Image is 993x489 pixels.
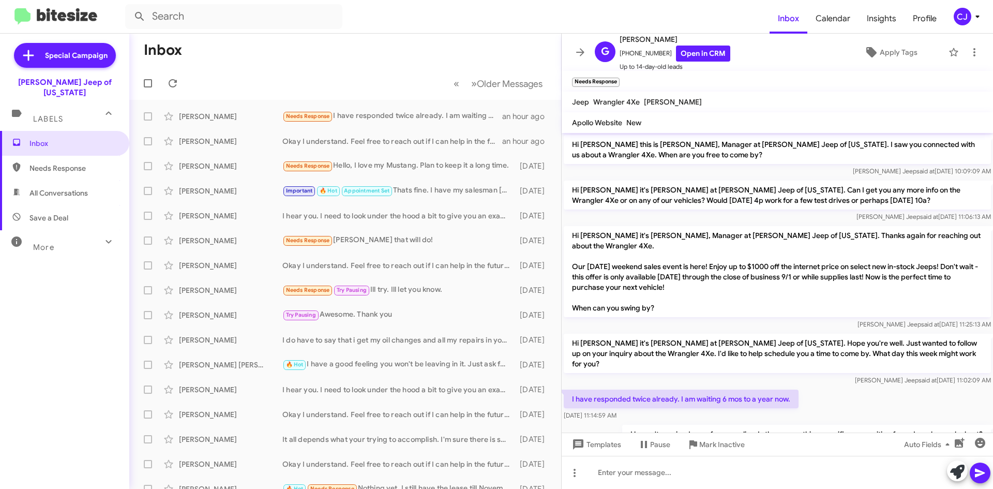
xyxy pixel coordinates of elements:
nav: Page navigation example [448,73,549,94]
span: More [33,243,54,252]
span: said at [916,167,935,175]
div: [PERSON_NAME] [179,186,282,196]
div: [DATE] [515,186,553,196]
a: Inbox [770,4,807,34]
span: Needs Response [286,162,330,169]
h1: Inbox [144,42,182,58]
div: Ill try. Ill let you know. [282,284,515,296]
p: Hi [PERSON_NAME] it's [PERSON_NAME] at [PERSON_NAME] Jeep of [US_STATE]. Can I get you any more i... [564,181,991,210]
span: Needs Response [286,287,330,293]
button: Auto Fields [896,435,962,454]
div: [PERSON_NAME] [179,136,282,146]
a: Calendar [807,4,859,34]
span: Mark Inactive [699,435,745,454]
input: Search [125,4,342,29]
span: [PHONE_NUMBER] [620,46,730,62]
span: Important [286,187,313,194]
div: CJ [954,8,971,25]
div: [PERSON_NAME] [179,434,282,444]
button: CJ [945,8,982,25]
span: » [471,77,477,90]
div: [PERSON_NAME] [179,260,282,271]
div: I have responded twice already. I am waiting 6 mos to a year now. [282,110,502,122]
span: Save a Deal [29,213,68,223]
button: Previous [447,73,465,94]
div: [PERSON_NAME] that will do! [282,234,515,246]
p: Hi [PERSON_NAME] this is [PERSON_NAME], Manager at [PERSON_NAME] Jeep of [US_STATE]. I saw you co... [564,135,991,164]
span: [PERSON_NAME] Jeep [DATE] 11:06:13 AM [856,213,991,220]
button: Pause [629,435,679,454]
div: I have a good feeling you won't be leaving in it. Just ask for me once you are checked in and wil... [282,359,515,371]
div: [DATE] [515,285,553,295]
span: Special Campaign [45,50,108,61]
span: 🔥 Hot [286,361,304,368]
p: Hi [PERSON_NAME] it's [PERSON_NAME], Manager at [PERSON_NAME] Jeep of [US_STATE]. Thanks again fo... [564,226,991,317]
div: [DATE] [515,235,553,246]
span: [PERSON_NAME] Jeep [DATE] 11:02:09 AM [855,376,991,384]
span: Needs Response [286,237,330,244]
div: [DATE] [515,260,553,271]
div: [PERSON_NAME] [179,384,282,395]
a: Special Campaign [14,43,116,68]
div: Thats fine. I have my salesman [PERSON_NAME] ready when you get here to get some information so w... [282,185,515,197]
span: All Conversations [29,188,88,198]
div: Okay I understand. Feel free to reach out if I can help in the future!👍 [282,409,515,420]
div: [PERSON_NAME] [PERSON_NAME] [179,360,282,370]
a: Insights [859,4,905,34]
div: [PERSON_NAME] [179,161,282,171]
button: Mark Inactive [679,435,753,454]
div: [DATE] [515,211,553,221]
span: Jeep [572,97,589,107]
span: [PERSON_NAME] [620,33,730,46]
div: [PERSON_NAME] [179,459,282,469]
div: [DATE] [515,459,553,469]
p: I haven't received any of your replies. Is there something specific your waiting for so I can kee... [622,425,991,443]
span: Apollo Website [572,118,622,127]
span: [PERSON_NAME] Jeep [DATE] 11:25:13 AM [857,320,991,328]
span: said at [920,213,938,220]
a: Profile [905,4,945,34]
span: [DATE] 11:14:59 AM [564,411,616,419]
div: [DATE] [515,409,553,420]
div: [DATE] [515,335,553,345]
p: I have responded twice already. I am waiting 6 mos to a year now. [564,390,799,408]
div: I hear you. I need to look under the hood a bit to give you an exact number. It's absolutely wort... [282,211,515,221]
div: It all depends what your trying to accomplish. I'm sure there is some negative equity so it depen... [282,434,515,444]
div: Awesome. Thank you [282,309,515,321]
span: Auto Fields [904,435,954,454]
div: an hour ago [502,136,553,146]
div: Okay I understand. Feel free to reach out if I can help in the future!👍 [282,459,515,469]
span: New [626,118,641,127]
span: [PERSON_NAME] Jeep [DATE] 10:09:09 AM [853,167,991,175]
span: Appointment Set [344,187,389,194]
div: [DATE] [515,360,553,370]
span: Inbox [29,138,117,149]
span: Pause [650,435,670,454]
span: Older Messages [477,78,543,90]
span: Wrangler 4Xe [593,97,640,107]
button: Apply Tags [837,43,943,62]
div: [DATE] [515,161,553,171]
span: Labels [33,114,63,124]
button: Next [465,73,549,94]
span: Try Pausing [337,287,367,293]
div: [PERSON_NAME] [179,235,282,246]
div: I do have to say that i get my oil changes and all my repairs in your service department. They ar... [282,335,515,345]
span: said at [921,320,939,328]
div: [PERSON_NAME] [179,409,282,420]
span: « [454,77,459,90]
div: I hear you. I need to look under the hood a bit to give you an exact number. It's absolutely wort... [282,384,515,395]
div: [DATE] [515,434,553,444]
span: Templates [570,435,621,454]
span: Up to 14-day-old leads [620,62,730,72]
span: [PERSON_NAME] [644,97,702,107]
div: Okay I understand. Feel free to reach out if I can help in the future!👍 [282,260,515,271]
span: Try Pausing [286,312,316,318]
div: [PERSON_NAME] [179,310,282,320]
div: [PERSON_NAME] [179,211,282,221]
button: Templates [562,435,629,454]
